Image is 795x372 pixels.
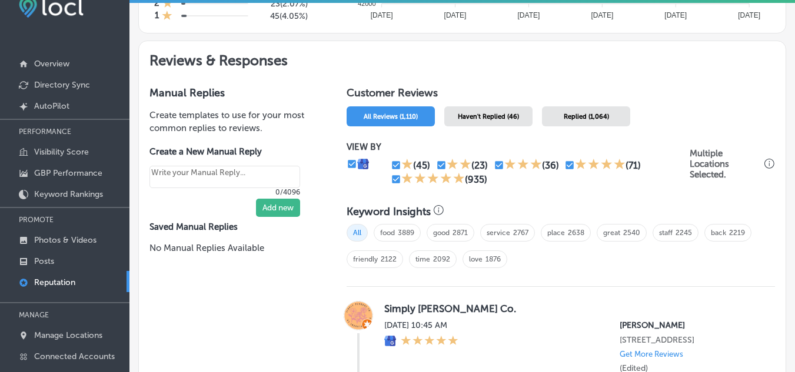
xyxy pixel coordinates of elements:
tspan: [DATE] [370,11,392,19]
p: Multiple Locations Selected. [690,148,762,180]
a: 2122 [381,255,397,263]
p: VIEW BY [347,142,689,152]
a: 2092 [433,255,450,263]
div: 5 Stars [401,335,458,347]
h4: 1 [155,10,159,22]
a: good [433,229,450,237]
p: Visibility Score [34,147,89,157]
h3: Manual Replies [149,86,318,99]
span: Haven't Replied (46) [458,113,519,120]
p: Manage Locations [34,330,102,340]
label: [DATE] 10:45 AM [384,320,458,330]
p: Keyword Rankings [34,189,103,199]
span: All [347,224,368,242]
p: Connected Accounts [34,351,115,361]
tspan: [DATE] [738,11,760,19]
p: No Manual Replies Available [149,242,318,254]
a: staff [659,229,673,237]
a: service [487,229,510,237]
p: Posts [34,256,54,266]
div: (71) [626,160,641,171]
p: 1470 Aurora Rd [620,335,761,345]
div: 1 Star [162,10,172,22]
label: Saved Manual Replies [149,222,318,232]
h3: Keyword Insights [347,205,431,218]
p: Chez Quan's [620,320,761,330]
label: Create a New Manual Reply [149,146,300,157]
p: Reputation [34,277,75,287]
tspan: [DATE] [591,11,613,19]
h5: 45 ( 4.05% ) [258,11,308,21]
tspan: [DATE] [517,11,540,19]
label: Simply [PERSON_NAME] Co. [384,303,761,314]
a: place [547,229,565,237]
div: 4 Stars [575,158,626,172]
tspan: [DATE] [664,11,687,19]
div: 3 Stars [504,158,542,172]
div: (23) [471,160,488,171]
h1: Customer Reviews [347,86,775,103]
p: Overview [34,59,69,69]
p: Directory Sync [34,80,90,90]
div: (935) [465,174,487,185]
p: Get More Reviews [620,350,683,358]
span: Replied (1,064) [564,113,609,120]
a: 2871 [453,229,468,237]
a: 2638 [568,229,584,237]
a: 2767 [513,229,528,237]
span: All Reviews (1,110) [364,113,418,120]
a: time [415,255,430,263]
a: 1876 [485,255,501,263]
a: 2245 [676,229,692,237]
a: 3889 [398,229,414,237]
a: 2219 [729,229,745,237]
tspan: [DATE] [444,11,466,19]
a: food [380,229,395,237]
div: 5 Stars [401,172,465,186]
button: Add new [256,199,300,217]
p: Photos & Videos [34,235,97,245]
p: GBP Performance [34,168,102,178]
p: 0/4096 [149,188,300,196]
div: (45) [413,160,430,171]
div: 1 Star [401,158,413,172]
div: 2 Stars [447,158,471,172]
a: love [469,255,483,263]
div: (36) [542,160,559,171]
h2: Reviews & Responses [139,41,786,76]
a: friendly [353,255,378,263]
textarea: Create your Quick Reply [149,166,300,188]
p: Create templates to use for your most common replies to reviews. [149,109,318,135]
a: great [603,229,620,237]
a: 2540 [623,229,640,237]
a: back [711,229,726,237]
p: AutoPilot [34,101,69,111]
